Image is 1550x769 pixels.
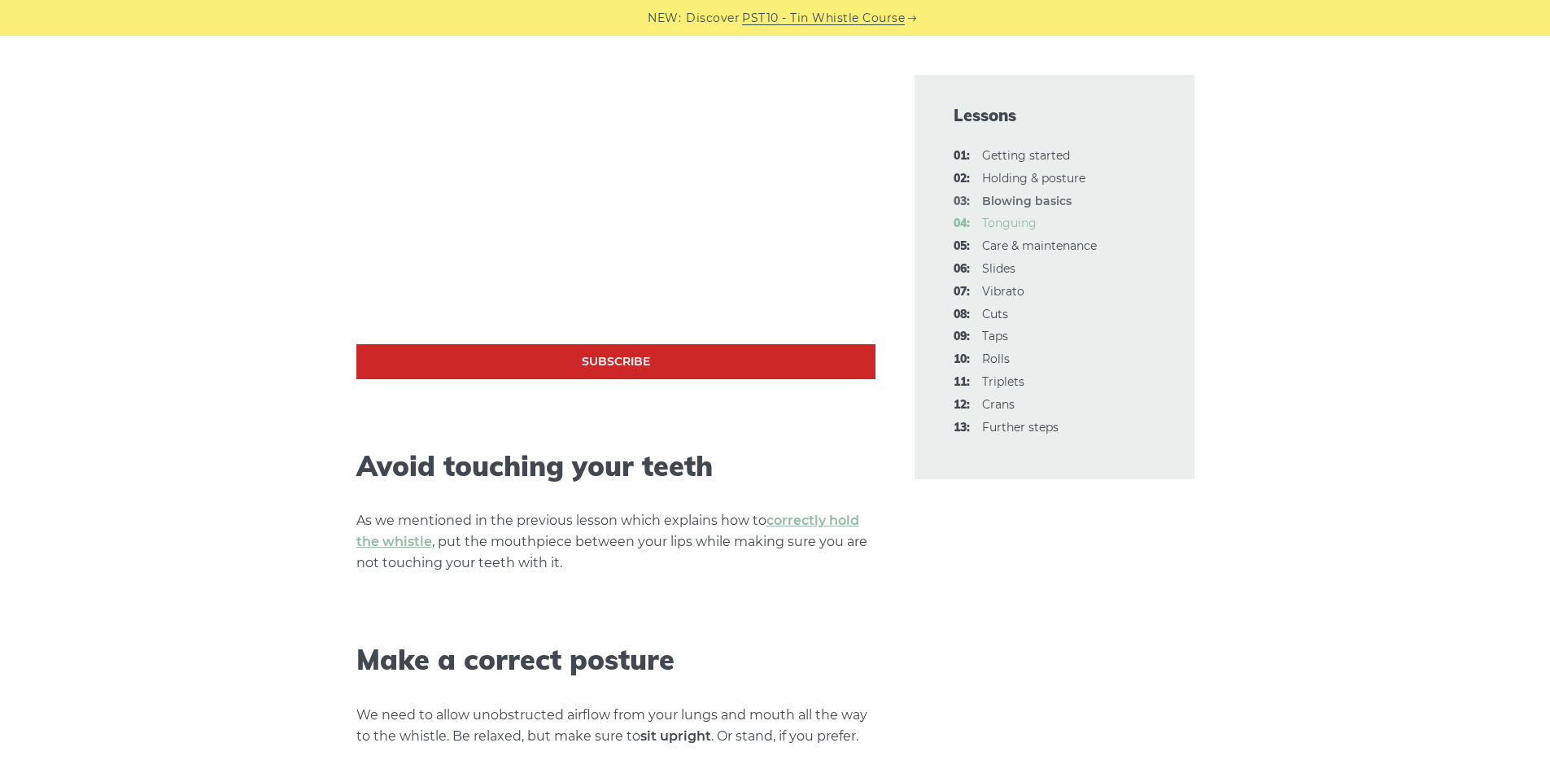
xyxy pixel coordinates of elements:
a: 08:Cuts [982,307,1008,321]
a: PST10 - Tin Whistle Course [742,9,905,28]
a: 02:Holding & posture [982,171,1085,186]
span: 12: [954,395,970,415]
strong: Blowing basics [982,194,1072,208]
span: 10: [954,350,970,369]
a: Subscribe [356,344,875,379]
a: 12:Crans [982,397,1015,412]
iframe: Tin Whistle Tutorial for Beginners - Blowing Basics & D Scale Exercise [356,53,875,345]
span: 01: [954,146,970,166]
span: Lessons [954,104,1155,127]
h2: Make a correct posture [356,644,875,677]
a: 09:Taps [982,329,1008,343]
span: Discover [686,9,740,28]
a: 04:Tonguing [982,216,1037,230]
a: 13:Further steps [982,420,1059,435]
a: 05:Care & maintenance [982,238,1097,253]
a: 06:Slides [982,261,1015,276]
span: 04: [954,214,970,234]
span: 09: [954,327,970,347]
span: 08: [954,305,970,325]
a: 01:Getting started [982,148,1070,163]
span: 13: [954,418,970,438]
span: 03: [954,192,970,212]
h2: Avoid touching your teeth [356,450,875,483]
span: 07: [954,282,970,302]
p: We need to allow unobstructed airflow from your lungs and mouth all the way to the whistle. Be re... [356,705,875,747]
a: 07:Vibrato [982,284,1024,299]
span: 05: [954,237,970,256]
span: NEW: [648,9,681,28]
span: 06: [954,260,970,279]
strong: sit upright [640,728,711,744]
span: 11: [954,373,970,392]
a: 10:Rolls [982,352,1010,366]
span: 02: [954,169,970,189]
a: 11:Triplets [982,374,1024,389]
p: As we mentioned in the previous lesson which explains how to , put the mouthpiece between your li... [356,510,875,574]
